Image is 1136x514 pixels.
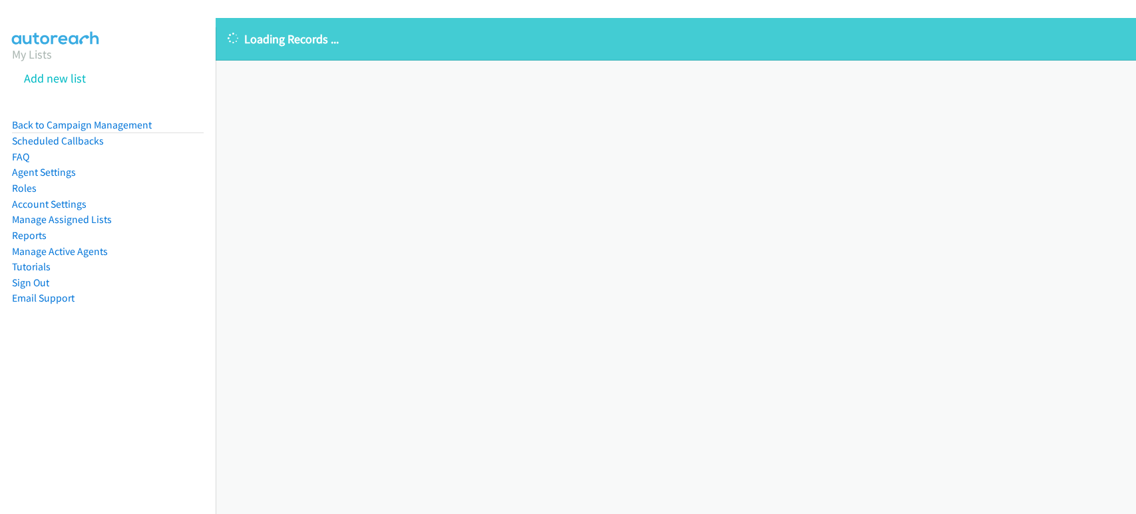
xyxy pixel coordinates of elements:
[12,276,49,289] a: Sign Out
[12,245,108,258] a: Manage Active Agents
[12,119,152,131] a: Back to Campaign Management
[228,30,1124,48] p: Loading Records ...
[12,229,47,242] a: Reports
[12,213,112,226] a: Manage Assigned Lists
[24,71,86,86] a: Add new list
[12,292,75,304] a: Email Support
[12,198,87,210] a: Account Settings
[12,150,29,163] a: FAQ
[12,47,52,62] a: My Lists
[12,134,104,147] a: Scheduled Callbacks
[12,166,76,178] a: Agent Settings
[12,260,51,273] a: Tutorials
[12,182,37,194] a: Roles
